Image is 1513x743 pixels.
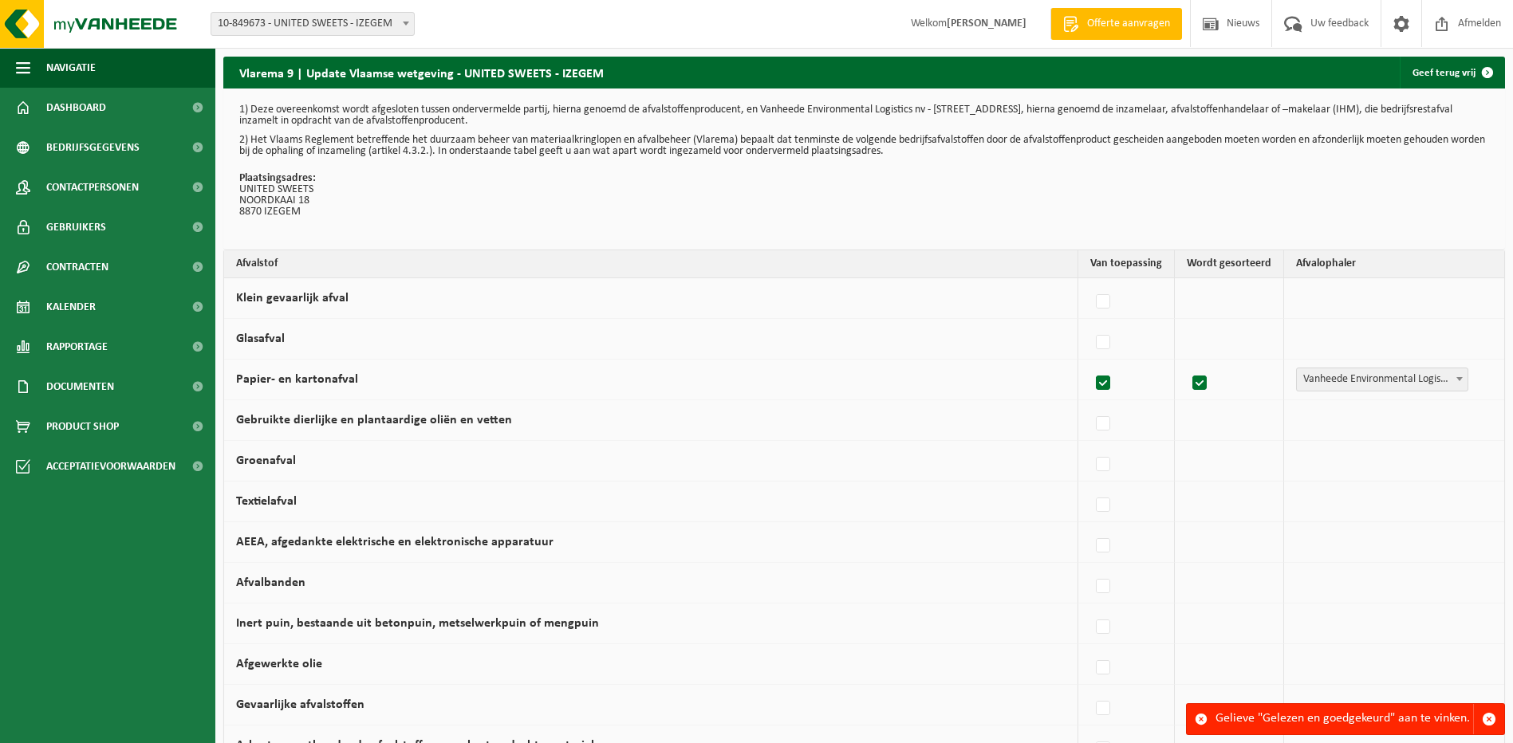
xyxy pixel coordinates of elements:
h2: Vlarema 9 | Update Vlaamse wetgeving - UNITED SWEETS - IZEGEM [223,57,620,88]
span: Contactpersonen [46,167,139,207]
span: Dashboard [46,88,106,128]
label: Gebruikte dierlijke en plantaardige oliën en vetten [236,414,512,427]
p: UNITED SWEETS NOORDKAAI 18 8870 IZEGEM [239,173,1489,218]
span: Product Shop [46,407,119,446]
label: Afgewerkte olie [236,658,322,670]
span: Offerte aanvragen [1083,16,1174,32]
label: Glasafval [236,332,285,345]
span: Bedrijfsgegevens [46,128,140,167]
span: Kalender [46,287,96,327]
span: Contracten [46,247,108,287]
a: Offerte aanvragen [1050,8,1182,40]
p: 2) Het Vlaams Reglement betreffende het duurzaam beheer van materiaalkringlopen en afvalbeheer (V... [239,135,1489,157]
div: Gelieve "Gelezen en goedgekeurd" aan te vinken. [1216,704,1473,734]
span: Rapportage [46,327,108,367]
span: 10-849673 - UNITED SWEETS - IZEGEM [211,13,414,35]
span: Vanheede Environmental Logistics [1296,368,1468,391]
label: Groenafval [236,454,296,467]
th: Wordt gesorteerd [1175,250,1284,278]
a: Geef terug vrij [1400,57,1503,88]
span: Vanheede Environmental Logistics [1297,368,1468,391]
th: Van toepassing [1078,250,1175,278]
label: Inert puin, bestaande uit betonpuin, metselwerkpuin of mengpuin [236,617,599,630]
p: 1) Deze overeenkomst wordt afgesloten tussen ondervermelde partij, hierna genoemd de afvalstoffen... [239,104,1489,127]
span: Documenten [46,367,114,407]
strong: Plaatsingsadres: [239,172,316,184]
label: Textielafval [236,495,297,508]
th: Afvalophaler [1284,250,1504,278]
span: 10-849673 - UNITED SWEETS - IZEGEM [211,12,415,36]
label: Papier- en kartonafval [236,373,358,386]
span: Acceptatievoorwaarden [46,446,175,486]
label: Afvalbanden [236,576,305,589]
label: AEEA, afgedankte elektrische en elektronische apparatuur [236,536,554,548]
span: Navigatie [46,48,96,88]
span: Gebruikers [46,207,106,247]
th: Afvalstof [224,250,1078,278]
label: Klein gevaarlijk afval [236,292,349,305]
label: Gevaarlijke afvalstoffen [236,698,364,711]
strong: [PERSON_NAME] [947,18,1026,29]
